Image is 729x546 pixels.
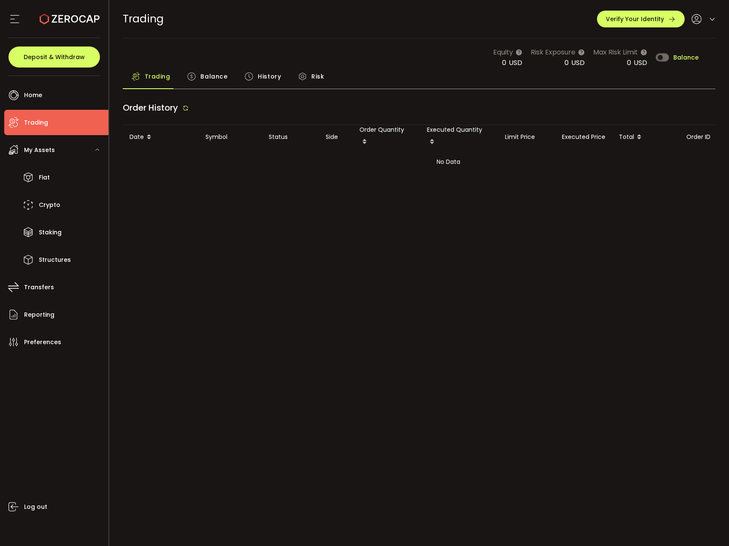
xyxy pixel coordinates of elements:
[680,132,728,142] div: Order ID
[39,226,62,239] span: Staking
[509,58,522,68] span: USD
[498,132,555,142] div: Limit Price
[627,58,631,68] span: 0
[262,132,319,142] div: Status
[555,132,612,142] div: Executed Price
[24,144,55,156] span: My Assets
[123,102,178,114] span: Order History
[420,125,498,149] div: Executed Quantity
[571,58,585,68] span: USD
[606,16,664,22] span: Verify Your Identity
[200,68,227,85] span: Balance
[8,46,100,68] button: Deposit & Withdraw
[145,68,170,85] span: Trading
[24,117,48,129] span: Trading
[39,199,60,211] span: Crypto
[502,58,506,68] span: 0
[24,54,85,60] span: Deposit & Withdraw
[311,68,324,85] span: Risk
[493,47,513,57] span: Equity
[123,130,199,144] div: Date
[24,336,61,348] span: Preferences
[39,171,50,184] span: Fiat
[353,125,420,149] div: Order Quantity
[24,89,42,101] span: Home
[123,11,164,26] span: Trading
[39,254,71,266] span: Structures
[319,132,353,142] div: Side
[612,130,680,144] div: Total
[24,309,54,321] span: Reporting
[634,58,647,68] span: USD
[24,501,47,513] span: Log out
[24,281,54,293] span: Transfers
[258,68,281,85] span: History
[593,47,638,57] span: Max Risk Limit
[564,58,569,68] span: 0
[597,11,685,27] button: Verify Your Identity
[673,54,699,60] span: Balance
[199,132,262,142] div: Symbol
[531,47,575,57] span: Risk Exposure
